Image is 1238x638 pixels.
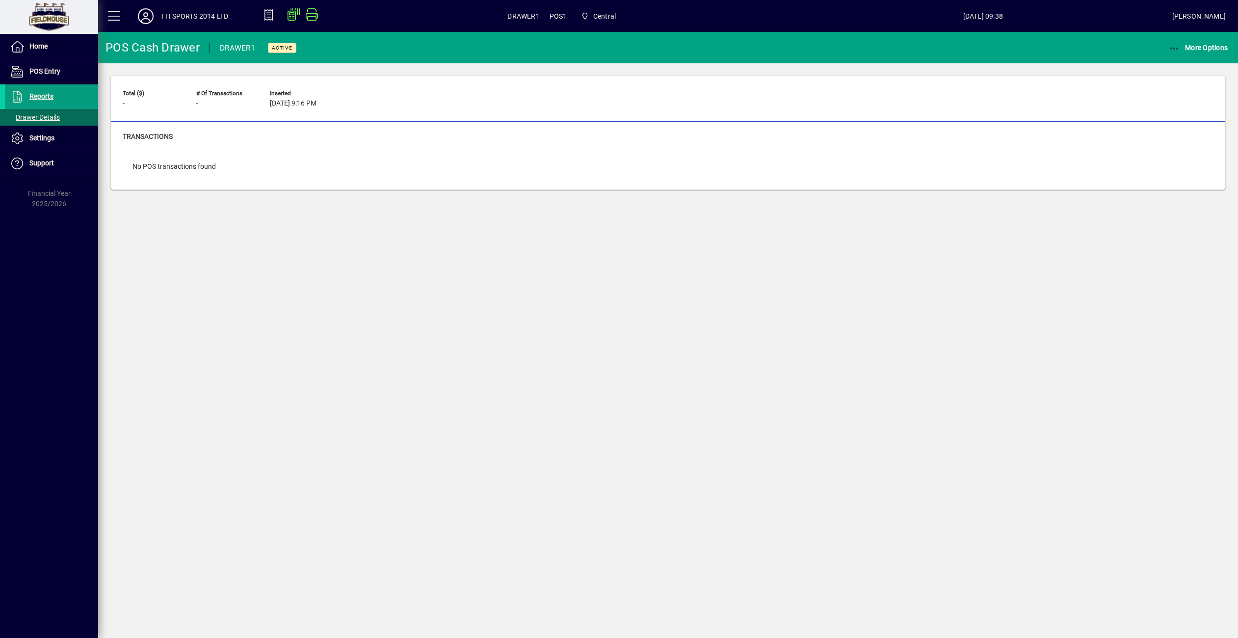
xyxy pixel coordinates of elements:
span: # of Transactions [196,90,255,97]
span: Drawer Details [10,113,60,121]
button: More Options [1166,39,1231,56]
span: Transactions [123,133,173,140]
a: Home [5,34,98,59]
span: - [123,100,125,107]
span: Central [593,8,616,24]
span: Inserted [270,90,329,97]
span: POS Entry [29,67,60,75]
a: Settings [5,126,98,151]
span: Home [29,42,48,50]
span: Central [577,7,620,25]
a: POS Entry [5,59,98,84]
span: - [196,100,198,107]
button: Profile [130,7,161,25]
a: Drawer Details [5,109,98,126]
a: Support [5,151,98,176]
span: Settings [29,134,54,142]
div: No POS transactions found [123,152,226,182]
span: POS1 [550,8,567,24]
span: More Options [1168,44,1228,52]
span: [DATE] 9:16 PM [270,100,316,107]
div: POS Cash Drawer [105,40,200,55]
span: DRAWER1 [507,8,539,24]
div: DRAWER1 [220,40,256,56]
span: Total ($) [123,90,182,97]
span: Reports [29,92,53,100]
span: Active [272,45,292,51]
div: [PERSON_NAME] [1172,8,1226,24]
div: FH SPORTS 2014 LTD [161,8,228,24]
span: Support [29,159,54,167]
span: [DATE] 09:38 [794,8,1172,24]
